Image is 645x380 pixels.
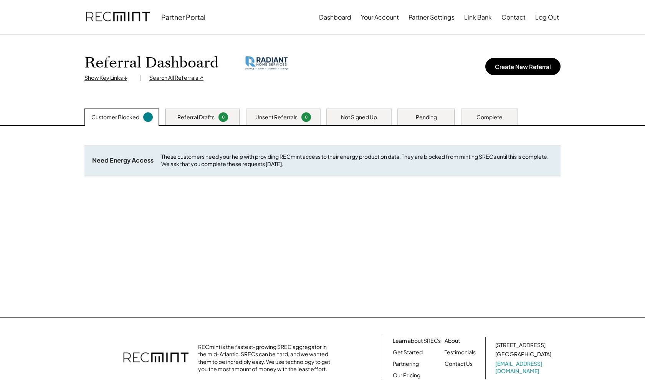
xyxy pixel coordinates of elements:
div: Customer Blocked [91,114,139,121]
div: Need Energy Access [92,156,154,165]
button: Create New Referral [485,58,561,75]
button: Log Out [535,10,559,25]
button: Link Bank [464,10,492,25]
div: Not Signed Up [341,114,377,121]
div: 0 [220,114,227,120]
div: Unsent Referrals [255,114,298,121]
div: Search All Referrals ↗ [149,74,203,82]
a: Partnering [393,360,419,368]
h1: Referral Dashboard [84,54,218,72]
div: These customers need your help with providing RECmint access to their energy production data. The... [161,153,553,168]
img: recmint-logotype%403x.png [123,345,189,372]
div: Referral Drafts [177,114,215,121]
div: Show Key Links ↓ [84,74,132,82]
div: [GEOGRAPHIC_DATA] [495,350,551,358]
a: Contact Us [445,360,473,368]
div: 0 [303,114,310,120]
div: Complete [476,114,503,121]
div: RECmint is the fastest-growing SREC aggregator in the mid-Atlantic. SRECs can be hard, and we wan... [198,343,334,373]
img: Asset%207%404x-8.png [245,56,288,70]
a: Get Started [393,349,423,356]
div: | [140,74,142,82]
button: Partner Settings [408,10,455,25]
img: recmint-logotype%403x.png [86,4,150,30]
button: Your Account [361,10,399,25]
a: About [445,337,460,345]
div: Partner Portal [161,13,205,21]
a: Our Pricing [393,372,420,379]
a: Testimonials [445,349,476,356]
div: [STREET_ADDRESS] [495,341,546,349]
button: Contact [501,10,526,25]
a: Learn about SRECs [393,337,441,345]
div: Pending [416,114,437,121]
a: [EMAIL_ADDRESS][DOMAIN_NAME] [495,360,553,375]
button: Dashboard [319,10,351,25]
